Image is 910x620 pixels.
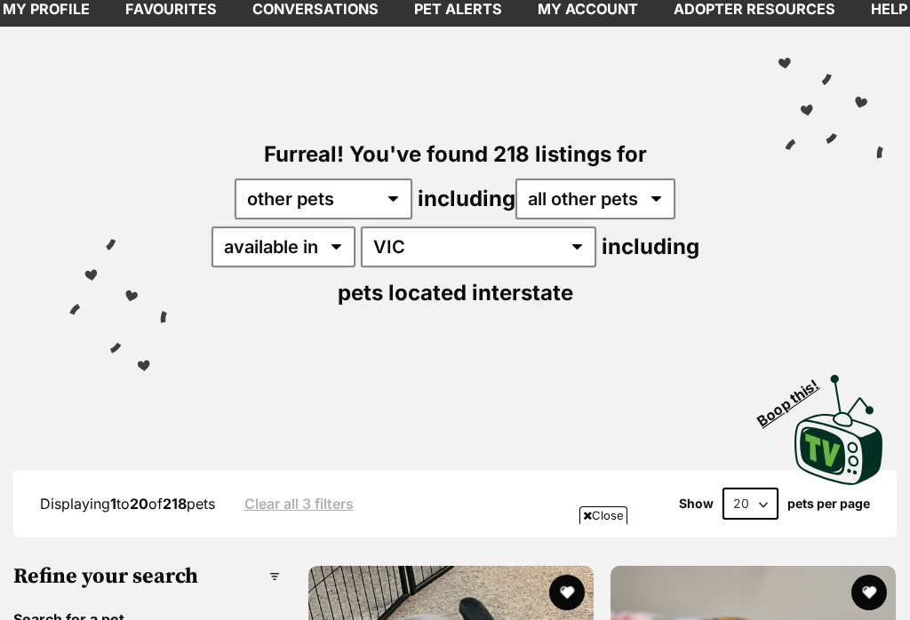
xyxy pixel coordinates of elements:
a: Boop this! [794,359,883,489]
span: Furreal! You've found 218 listings for [264,141,647,167]
iframe: Advertisement [24,531,886,611]
span: Boop this! [754,365,836,429]
a: Clear all 3 filters [244,496,354,512]
span: Displaying to of pets [40,495,215,513]
h3: Refine your search [13,564,280,589]
span: Show [679,497,714,511]
span: Close [579,506,627,524]
img: PetRescue TV logo [794,375,883,485]
button: favourite [850,575,886,610]
label: pets per page [787,497,870,511]
span: including [418,186,675,211]
strong: 20 [130,495,148,513]
strong: 218 [163,495,187,513]
span: including pets located interstate [338,234,699,306]
strong: 1 [110,495,116,513]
